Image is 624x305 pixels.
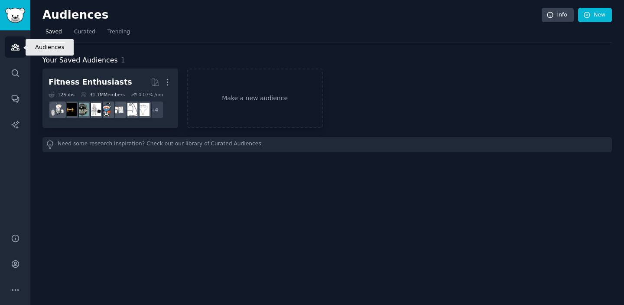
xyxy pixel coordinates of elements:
[71,25,98,43] a: Curated
[51,103,65,116] img: weightroom
[136,103,149,116] img: Fitness
[104,25,133,43] a: Trending
[138,92,163,98] div: 0.07 % /mo
[146,101,164,119] div: + 4
[121,56,125,64] span: 1
[42,55,118,66] span: Your Saved Audiences
[107,28,130,36] span: Trending
[88,103,101,116] img: GYM
[211,140,261,149] a: Curated Audiences
[5,8,25,23] img: GummySearch logo
[42,137,612,152] div: Need some research inspiration? Check out our library of
[542,8,574,23] a: Info
[49,92,75,98] div: 12 Sub s
[49,77,132,88] div: Fitness Enthusiasts
[578,8,612,23] a: New
[187,69,323,128] a: Make a new audience
[42,8,542,22] h2: Audiences
[81,92,125,98] div: 31.1M Members
[112,103,125,116] img: loseit
[63,103,77,116] img: workout
[100,103,113,116] img: Health
[124,103,137,116] img: strength_training
[74,28,95,36] span: Curated
[42,69,178,128] a: Fitness Enthusiasts12Subs31.1MMembers0.07% /mo+4Fitnessstrength_trainingloseitHealthGYMGymMotivat...
[42,25,65,43] a: Saved
[45,28,62,36] span: Saved
[75,103,89,116] img: GymMotivation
